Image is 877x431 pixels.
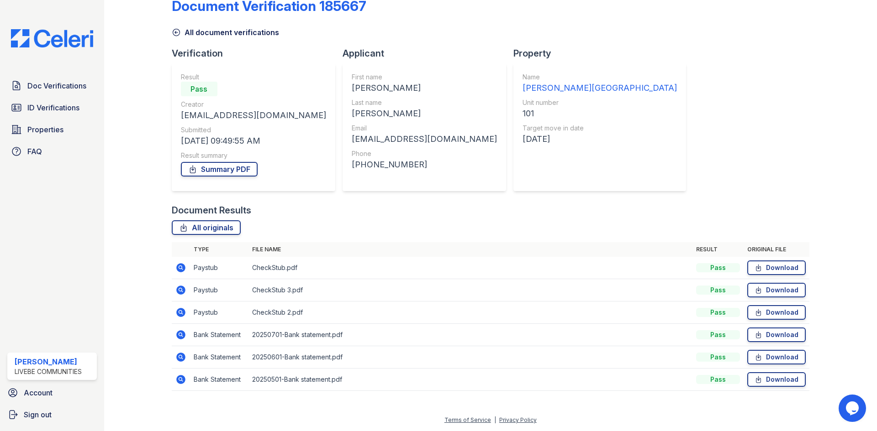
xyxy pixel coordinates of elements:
a: ID Verifications [7,99,97,117]
div: Unit number [523,98,677,107]
td: Paystub [190,257,248,279]
a: FAQ [7,142,97,161]
a: Download [747,260,806,275]
th: Type [190,242,248,257]
a: Sign out [4,405,100,424]
th: Result [692,242,744,257]
div: Pass [696,330,740,339]
div: Submitted [181,125,326,135]
div: LiveBe Communities [15,367,82,376]
td: CheckStub 3.pdf [248,279,692,301]
td: 20250601-Bank statement.pdf [248,346,692,369]
div: | [494,416,496,423]
img: CE_Logo_Blue-a8612792a0a2168367f1c8372b55b34899dd931a85d93a1a3d3e32e68fde9ad4.png [4,29,100,47]
div: Property [513,47,693,60]
div: Phone [352,149,497,158]
td: Bank Statement [190,369,248,391]
div: Pass [696,286,740,295]
a: Account [4,384,100,402]
div: [PERSON_NAME] [15,356,82,367]
div: Pass [696,353,740,362]
div: [PERSON_NAME][GEOGRAPHIC_DATA] [523,82,677,94]
div: Creator [181,100,326,109]
th: Original file [744,242,809,257]
a: Properties [7,120,97,139]
td: Bank Statement [190,324,248,346]
span: Sign out [24,409,52,420]
a: Download [747,283,806,297]
td: 20250501-Bank statement.pdf [248,369,692,391]
div: [PHONE_NUMBER] [352,158,497,171]
div: Pass [696,308,740,317]
div: Applicant [343,47,513,60]
span: Account [24,387,53,398]
div: [PERSON_NAME] [352,82,497,94]
a: Download [747,305,806,320]
a: Download [747,372,806,387]
iframe: chat widget [839,395,868,422]
div: Pass [181,82,217,96]
a: All originals [172,220,241,235]
div: Target move in date [523,124,677,133]
div: Result [181,73,326,82]
a: Terms of Service [444,416,491,423]
a: Summary PDF [181,162,258,177]
div: First name [352,73,497,82]
div: Document Results [172,204,251,217]
a: Privacy Policy [499,416,537,423]
td: CheckStub.pdf [248,257,692,279]
div: [PERSON_NAME] [352,107,497,120]
div: Pass [696,375,740,384]
a: Doc Verifications [7,77,97,95]
div: [DATE] [523,133,677,145]
div: Result summary [181,151,326,160]
span: ID Verifications [27,102,79,113]
td: Bank Statement [190,346,248,369]
span: Properties [27,124,63,135]
div: [EMAIL_ADDRESS][DOMAIN_NAME] [352,133,497,145]
a: Download [747,350,806,364]
div: Verification [172,47,343,60]
div: Last name [352,98,497,107]
td: Paystub [190,301,248,324]
div: 101 [523,107,677,120]
th: File name [248,242,692,257]
div: [DATE] 09:49:55 AM [181,135,326,147]
div: [EMAIL_ADDRESS][DOMAIN_NAME] [181,109,326,122]
a: Name [PERSON_NAME][GEOGRAPHIC_DATA] [523,73,677,94]
div: Name [523,73,677,82]
td: Paystub [190,279,248,301]
span: Doc Verifications [27,80,86,91]
div: Pass [696,263,740,272]
a: Download [747,327,806,342]
div: Email [352,124,497,133]
td: CheckStub 2.pdf [248,301,692,324]
td: 20250701-Bank statement.pdf [248,324,692,346]
a: All document verifications [172,27,279,38]
span: FAQ [27,146,42,157]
